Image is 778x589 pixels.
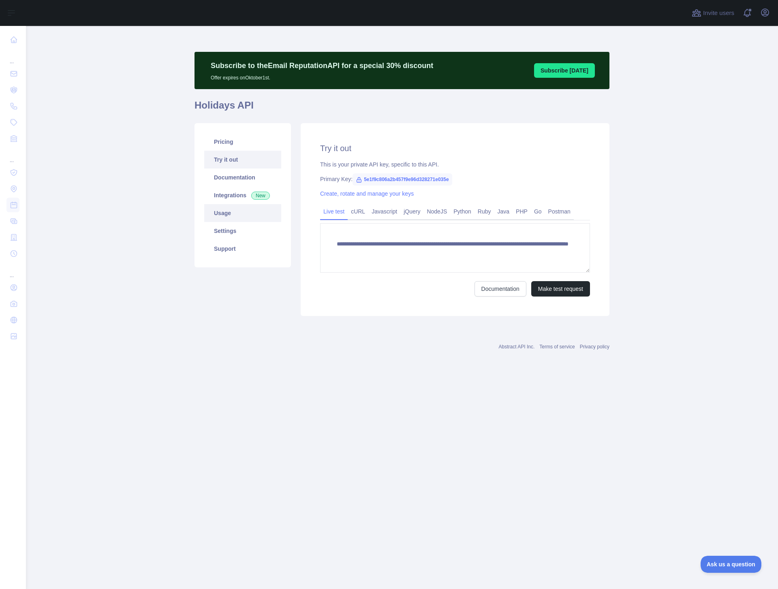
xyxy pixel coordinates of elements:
[499,344,535,350] a: Abstract API Inc.
[474,281,526,297] a: Documentation
[545,205,574,218] a: Postman
[204,222,281,240] a: Settings
[474,205,494,218] a: Ruby
[701,556,762,573] iframe: Toggle Customer Support
[450,205,474,218] a: Python
[423,205,450,218] a: NodeJS
[204,204,281,222] a: Usage
[204,186,281,204] a: Integrations New
[251,192,270,200] span: New
[580,344,609,350] a: Privacy policy
[6,262,19,279] div: ...
[534,63,595,78] button: Subscribe [DATE]
[211,71,433,81] p: Offer expires on Oktober 1st.
[6,147,19,164] div: ...
[531,205,545,218] a: Go
[211,60,433,71] p: Subscribe to the Email Reputation API for a special 30 % discount
[204,151,281,169] a: Try it out
[368,205,400,218] a: Javascript
[320,205,348,218] a: Live test
[320,175,590,183] div: Primary Key:
[320,143,590,154] h2: Try it out
[320,190,414,197] a: Create, rotate and manage your keys
[494,205,513,218] a: Java
[320,160,590,169] div: This is your private API key, specific to this API.
[531,281,590,297] button: Make test request
[400,205,423,218] a: jQuery
[690,6,736,19] button: Invite users
[353,173,452,186] span: 5e1f9c806a2b457f9e96d328271e035e
[348,205,368,218] a: cURL
[204,133,281,151] a: Pricing
[539,344,575,350] a: Terms of service
[6,49,19,65] div: ...
[703,9,734,18] span: Invite users
[204,169,281,186] a: Documentation
[513,205,531,218] a: PHP
[194,99,609,118] h1: Holidays API
[204,240,281,258] a: Support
